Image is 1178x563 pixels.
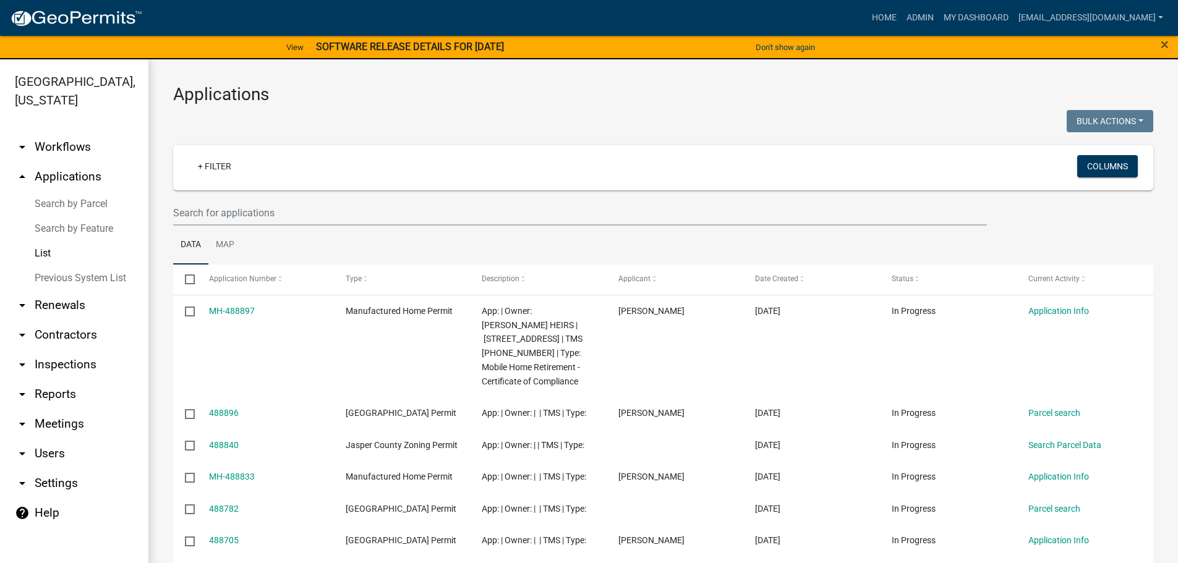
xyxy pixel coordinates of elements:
h3: Applications [173,84,1153,105]
a: [EMAIL_ADDRESS][DOMAIN_NAME] [1014,6,1168,30]
a: Application Info [1028,535,1089,545]
datatable-header-cell: Current Activity [1017,265,1153,294]
a: 488896 [209,408,239,418]
span: Applicant [618,274,651,283]
a: Admin [902,6,939,30]
i: arrow_drop_down [15,140,30,155]
span: Status [892,274,913,283]
span: 10/06/2025 [755,504,780,514]
span: Jasper County Building Permit [346,504,456,514]
i: arrow_drop_down [15,417,30,431]
span: Jasper County Building Permit [346,535,456,545]
strong: SOFTWARE RELEASE DETAILS FOR [DATE] [316,41,504,53]
i: arrow_drop_down [15,298,30,313]
i: help [15,506,30,520]
span: 10/06/2025 [755,535,780,545]
a: Search Parcel Data [1028,440,1101,450]
span: Jasper County Building Permit [346,408,456,418]
a: MH-488833 [209,472,255,481]
i: arrow_drop_down [15,446,30,461]
span: Date Created [755,274,798,283]
datatable-header-cell: Status [880,265,1017,294]
span: Type [346,274,362,283]
span: 10/06/2025 [755,306,780,316]
span: Jasper County Zoning Permit [346,440,458,450]
span: App: | Owner: | | TMS | Type: [482,408,586,418]
span: 10/06/2025 [755,440,780,450]
span: × [1161,36,1169,53]
span: In Progress [892,440,936,450]
i: arrow_drop_down [15,357,30,372]
span: 10/06/2025 [755,408,780,418]
input: Search for applications [173,200,987,226]
a: Home [867,6,902,30]
a: 488705 [209,535,239,545]
datatable-header-cell: Application Number [197,265,333,294]
button: Don't show again [751,37,820,57]
datatable-header-cell: Type [333,265,470,294]
span: In Progress [892,504,936,514]
a: Data [173,226,208,265]
a: Parcel search [1028,408,1080,418]
a: Parcel search [1028,504,1080,514]
span: Manufactured Home Permit [346,472,453,481]
span: In Progress [892,408,936,418]
datatable-header-cell: Description [470,265,607,294]
a: + Filter [188,155,241,177]
i: arrow_drop_down [15,387,30,402]
a: MH-488897 [209,306,255,316]
a: Application Info [1028,472,1089,481]
span: App: | Owner: | | TMS | Type: [482,440,584,450]
span: Current Activity [1028,274,1080,283]
span: Joshua Benet [618,535,685,545]
datatable-header-cell: Date Created [743,265,880,294]
span: Description [482,274,519,283]
a: 488782 [209,504,239,514]
span: In Progress [892,472,936,481]
span: In Progress [892,535,936,545]
span: 10/06/2025 [755,472,780,481]
span: In Progress [892,306,936,316]
button: Bulk Actions [1067,110,1153,132]
span: Shirley Taylor-Estell [618,408,685,418]
a: 488840 [209,440,239,450]
i: arrow_drop_down [15,476,30,491]
a: My Dashboard [939,6,1014,30]
span: Application Number [209,274,276,283]
a: View [281,37,309,57]
span: App: | Owner: MCDONALD JULIA HEIRS | 3119 LOWCOUNTRY DR | TMS 082-00-02-002 | Type: Mobile Home R... [482,306,583,386]
i: arrow_drop_down [15,328,30,342]
span: Juan j pena [618,472,685,481]
i: arrow_drop_up [15,169,30,184]
span: Manufactured Home Permit [346,306,453,316]
a: Map [208,226,242,265]
button: Columns [1077,155,1138,177]
datatable-header-cell: Applicant [607,265,743,294]
button: Close [1161,37,1169,52]
span: App: | Owner: | | TMS | Type: [482,535,586,545]
a: Application Info [1028,306,1089,316]
datatable-header-cell: Select [173,265,197,294]
span: App: | Owner: | | TMS | Type: [482,504,586,514]
span: Shirley Taylor-Estell [618,306,685,316]
span: App: | Owner: | | TMS | Type: [482,472,586,481]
